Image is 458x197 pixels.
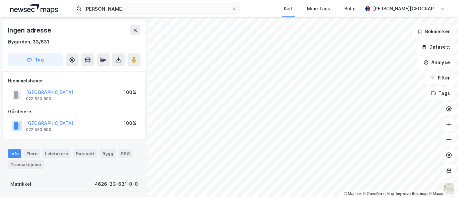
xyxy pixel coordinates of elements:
[43,149,71,158] div: Leietakere
[418,56,455,69] button: Analyse
[100,149,116,158] div: Bygg
[425,87,455,100] button: Tags
[412,25,455,38] button: Bokmerker
[8,25,52,35] div: Ingen adresse
[363,192,394,196] a: OpenStreetMap
[8,149,21,158] div: Info
[416,41,455,53] button: Datasett
[24,149,40,158] div: Eiere
[307,5,330,13] div: Mine Tags
[344,192,362,196] a: Mapbox
[26,127,51,132] div: 922 530 890
[10,180,31,188] div: Matrikkel
[81,4,232,14] input: Søk på adresse, matrikkel, gårdeiere, leietakere eller personer
[8,53,63,66] button: Tag
[124,89,136,96] div: 100%
[95,180,138,188] div: 4626-33-631-0-0
[396,192,428,196] a: Improve this map
[284,5,293,13] div: Kart
[344,5,356,13] div: Bolig
[8,108,140,116] div: Gårdeiere
[373,5,437,13] div: [PERSON_NAME][GEOGRAPHIC_DATA]
[10,4,58,14] img: logo.a4113a55bc3d86da70a041830d287a7e.svg
[26,96,51,101] div: 922 530 890
[8,38,49,46] div: Øygarden, 33/631
[8,160,44,169] div: Transaksjoner
[425,71,455,84] button: Filter
[8,77,140,85] div: Hjemmelshaver
[426,166,458,197] iframe: Chat Widget
[73,149,97,158] div: Datasett
[119,149,132,158] div: ESG
[124,119,136,127] div: 100%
